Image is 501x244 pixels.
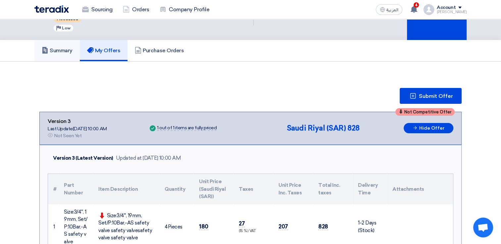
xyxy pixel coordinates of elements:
[54,132,81,139] div: Not Seen Yet
[199,223,208,230] span: 180
[118,2,154,17] a: Orders
[48,117,107,125] div: Version 3
[194,174,233,204] th: Unit Price (Saudi Riyal (SAR))
[404,123,453,133] button: Hide Offer
[42,47,73,54] h5: Summary
[313,174,353,204] th: Total Inc. taxes
[278,223,288,230] span: 207
[273,174,313,204] th: Unit Price Inc. Taxes
[419,94,453,99] span: Submit Offer
[34,40,80,61] a: Summary
[437,5,456,11] div: Account
[116,154,181,162] div: Updated at [DATE] 10:00 AM
[34,5,69,13] img: Teradix logo
[157,126,217,131] div: 1 out of 1 items are fully priced
[127,40,191,61] a: Purchase Orders
[135,47,184,54] h5: Purchase Orders
[318,223,328,230] span: 828
[48,125,107,132] div: Last Update [DATE] 10:00 AM
[347,124,360,133] span: 828
[87,47,121,54] h5: My Offers
[77,2,118,17] a: Sourcing
[404,110,451,114] span: Not Competitive Offer
[424,4,434,15] img: profile_test.png
[376,4,402,15] button: العربية
[473,218,493,237] a: Open chat
[387,174,453,204] th: Attachments
[386,8,398,12] span: العربية
[233,174,273,204] th: Taxes
[400,88,462,104] button: Submit Offer
[48,174,59,204] th: #
[59,174,93,204] th: Part Number
[159,174,194,204] th: Quantity
[239,228,268,234] div: (15 %) VAT
[53,154,113,162] div: Version 3 (Latest Version)
[62,26,71,30] span: Low
[93,174,159,204] th: Item Description
[353,174,387,204] th: Delivery Time
[414,2,419,8] span: 4
[154,2,215,17] a: Company Profile
[80,40,128,61] a: My Offers
[437,10,467,14] div: [PERSON_NAME]
[98,212,154,242] div: Size:3/4'', 19mm, Set/P:10Bar,-AS safety valve safety valvesafety valve safety valve
[239,220,245,227] span: 27
[287,124,346,133] span: Saudi Riyal (SAR)
[165,224,168,230] span: 4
